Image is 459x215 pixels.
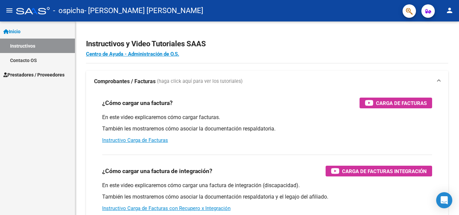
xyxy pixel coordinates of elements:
[3,28,20,35] span: Inicio
[86,71,448,92] mat-expansion-panel-header: Comprobantes / Facturas (haga click aquí para ver los tutoriales)
[102,205,231,211] a: Instructivo Carga de Facturas con Recupero x Integración
[157,78,243,85] span: (haga click aquí para ver los tutoriales)
[102,125,432,132] p: También les mostraremos cómo asociar la documentación respaldatoria.
[3,71,65,78] span: Prestadores / Proveedores
[446,6,454,14] mat-icon: person
[360,98,432,108] button: Carga de Facturas
[326,166,432,176] button: Carga de Facturas Integración
[436,192,452,208] div: Open Intercom Messenger
[5,6,13,14] mat-icon: menu
[94,78,156,85] strong: Comprobantes / Facturas
[102,137,168,143] a: Instructivo Carga de Facturas
[102,98,173,108] h3: ¿Cómo cargar una factura?
[102,114,432,121] p: En este video explicaremos cómo cargar facturas.
[86,51,179,57] a: Centro de Ayuda - Administración de O.S.
[102,182,432,189] p: En este video explicaremos cómo cargar una factura de integración (discapacidad).
[376,99,427,107] span: Carga de Facturas
[53,3,84,18] span: - ospicha
[102,166,212,176] h3: ¿Cómo cargar una factura de integración?
[342,167,427,175] span: Carga de Facturas Integración
[84,3,203,18] span: - [PERSON_NAME] [PERSON_NAME]
[86,38,448,50] h2: Instructivos y Video Tutoriales SAAS
[102,193,432,201] p: También les mostraremos cómo asociar la documentación respaldatoria y el legajo del afiliado.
